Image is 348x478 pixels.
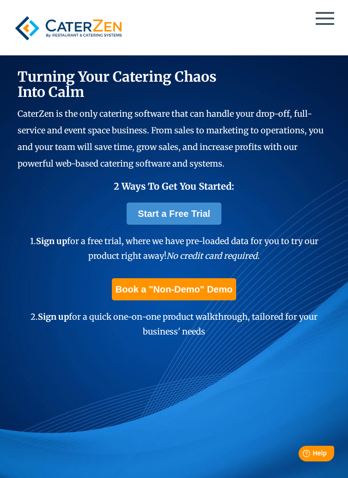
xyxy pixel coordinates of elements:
span: 1. for a free trial, where we have pre-loaded data for you to try our product right away! [30,236,318,261]
em: No credit card required. [166,251,260,261]
span: Sign up [36,236,67,246]
span: CaterZen is the only catering software that can handle your drop-off, full-service and event spac... [18,108,324,169]
span: Turning Your Catering Chaos Into Calm [18,68,217,101]
iframe: Help widget launcher [266,442,338,468]
span: Sign up [38,311,69,322]
a: Start a Free Trial [127,203,221,225]
span: 2. for a quick one-on-one product walkthrough, tailored for your business' needs [31,311,317,337]
a: Book a "Non-Demo" Demo [112,278,236,300]
img: caterzen [11,11,126,46]
span: 2 Ways To Get You Started: [114,180,234,192]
